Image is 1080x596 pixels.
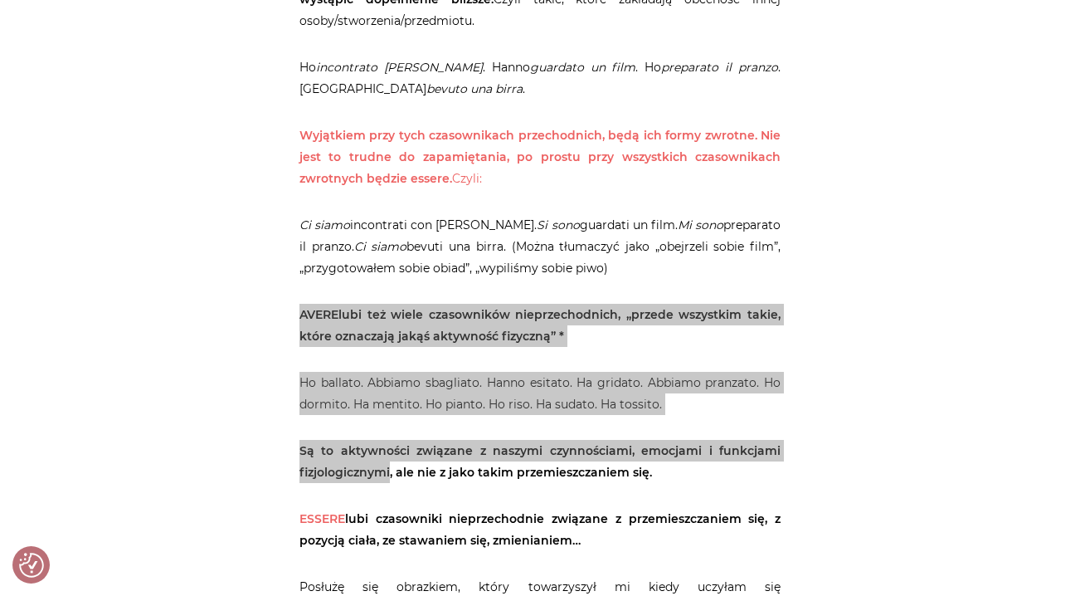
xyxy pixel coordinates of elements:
[426,81,523,96] em: bevuto una birra
[299,307,338,322] span: AVERE
[299,511,781,548] strong: lubi czasowniki nieprzechodnie związane z przemieszczaniem się, z pozycją ciała, ze stawaniem się...
[537,217,579,232] em: Si sono
[299,128,781,186] span: Czyli:
[299,511,345,526] span: ESSERE
[530,60,636,75] em: guardato un film
[299,372,781,415] p: Ho ballato. Abbiamo sbagliato. Hanno esitato. Ha gridato. Abbiamo pranzato. Ho dormito. Ha mentit...
[354,239,407,254] em: Ci siamo
[299,443,781,480] strong: Są to aktywności związane z naszymi czynnościami, emocjami i funkcjami fizjologicznymi, ale nie z...
[299,307,781,344] strong: lubi też wiele czasowników nieprzechodnich, „przede wszystkim takie, które oznaczają jakąś aktywn...
[299,128,781,186] strong: Wyjątkiem przy tych czasownikach przechodnich, będą ich formy zwrotne. Nie jest to trudne do zapa...
[678,217,723,232] em: Mi sono
[19,553,44,578] img: Revisit consent button
[661,60,778,75] em: preparato il pranzo
[299,56,781,100] p: Ho . Hanno . Ho . [GEOGRAPHIC_DATA] .
[299,214,781,279] p: incontrati con [PERSON_NAME]. guardati un film. preparato il pranzo. bevuti una birra. (Można tłu...
[19,553,44,578] button: Preferencje co do zgód
[316,60,483,75] em: incontrato [PERSON_NAME]
[299,217,350,232] em: Ci siamo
